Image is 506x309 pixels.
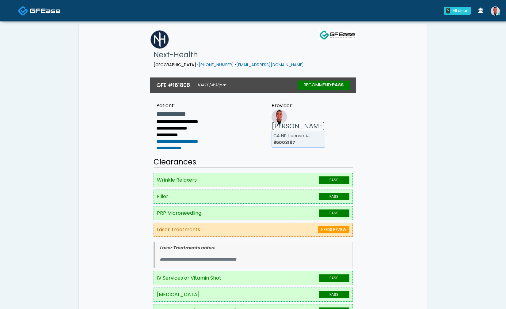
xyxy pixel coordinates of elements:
a: [EMAIL_ADDRESS][DOMAIN_NAME] [236,62,304,67]
img: Provider image [272,109,287,125]
img: Docovia [30,8,60,14]
small: [DATE] 4:33pm [197,82,226,88]
div: Patient: [156,102,198,109]
img: GFEase Logo [319,30,356,40]
a: [PHONE_NUMBER] [199,62,234,67]
span: PASS [319,193,349,200]
span: PASS [319,274,349,282]
div: RECOMMEND: [298,81,350,90]
li: IV Services or Vitamin Shot [154,271,353,285]
h1: Next-Health [154,49,304,61]
img: Docovia [18,6,28,16]
b: Laser Treatments notes: [160,245,215,251]
li: CA NP License #: [272,131,325,148]
img: Gerald Dungo [491,6,500,16]
span: PASS [319,291,349,298]
span: • [235,62,236,67]
b: 95003197 [273,139,295,145]
div: Provider: [272,102,325,109]
span: • [197,62,199,67]
li: Laser Treatments [154,223,353,237]
h2: Clearances [154,156,353,168]
span: PASS [319,209,349,217]
h3: GFE #161808 [156,81,190,89]
strong: Pass [332,82,344,88]
li: Filler [154,190,353,204]
a: Docovia [18,1,60,21]
li: PRP Microneedling [154,206,353,220]
small: [GEOGRAPHIC_DATA] [154,62,304,67]
div: 0 [446,8,450,13]
span: NEEDS REVIEW [318,226,349,233]
li: [MEDICAL_DATA] [154,288,353,302]
a: 0 All clear! [440,4,474,17]
h3: [PERSON_NAME] [272,122,325,131]
li: Wrinkle Relaxers [154,173,353,187]
div: All clear! [453,8,468,13]
img: Next-Health [150,30,169,49]
span: PASS [319,176,349,184]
